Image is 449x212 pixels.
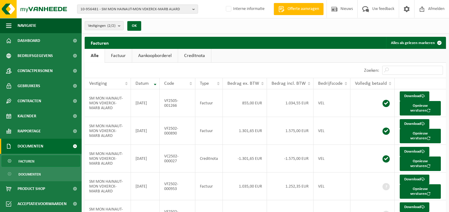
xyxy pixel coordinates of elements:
td: VC2502-000027 [160,145,195,172]
td: -1.575,00 EUR [267,145,314,172]
span: Vestiging [89,81,107,86]
span: Type [200,81,209,86]
td: [DATE] [131,117,160,145]
span: Volledig betaald [355,81,387,86]
h2: Facturen [85,37,115,49]
button: Opnieuw versturen [400,101,441,115]
button: Opnieuw versturen [400,129,441,143]
td: Creditnota [195,145,223,172]
td: VEL [314,117,350,145]
button: Vestigingen(2/2) [85,21,124,30]
td: Factuur [195,172,223,200]
button: Opnieuw versturen [400,157,441,171]
span: Bedrag incl. BTW [272,81,306,86]
td: -1.301,65 EUR [223,145,267,172]
span: Documenten [18,139,43,154]
a: Download [400,202,429,212]
a: Offerte aanvragen [274,3,324,15]
span: Acceptatievoorwaarden [18,196,67,211]
td: SM MON HAINAUT-MON VDKERCK-MARB ALARD [85,172,131,200]
button: 10-956481 - SM MON HAINAUT-MON VDKERCK-MARB ALARD [77,5,198,14]
a: Factuur [105,49,132,63]
button: OK [127,21,141,31]
span: Bedrijfsgegevens [18,48,53,63]
span: 10-956481 - SM MON HAINAUT-MON VDKERCK-MARB ALARD [80,5,190,14]
label: Interne informatie [225,5,265,14]
span: Bedrijfscode [318,81,343,86]
span: Navigatie [18,18,36,33]
span: Contracten [18,93,41,109]
td: VEL [314,145,350,172]
td: 855,00 EUR [223,89,267,117]
td: VEL [314,89,350,117]
label: Zoeken: [364,68,379,73]
span: Product Shop [18,181,45,196]
a: Creditnota [178,49,211,63]
td: SM MON HAINAUT-MON VDKERCK-MARB ALARD [85,89,131,117]
span: Documenten [18,169,41,180]
button: Alles als gelezen markeren [386,37,445,49]
span: Gebruikers [18,78,40,93]
td: SM MON HAINAUT-MON VDKERCK-MARB ALARD [85,145,131,172]
button: Opnieuw versturen [400,184,441,199]
td: 1.301,65 EUR [223,117,267,145]
td: SM MON HAINAUT-MON VDKERCK-MARB ALARD [85,117,131,145]
td: Factuur [195,89,223,117]
a: Alle [85,49,105,63]
td: 1.575,00 EUR [267,117,314,145]
span: Vestigingen [88,21,116,30]
span: Code [164,81,174,86]
a: Download [400,175,429,184]
a: Aankoopborderel [132,49,178,63]
span: Contactpersonen [18,63,53,78]
span: Bedrag ex. BTW [227,81,259,86]
span: Facturen [18,156,34,167]
td: [DATE] [131,172,160,200]
a: Download [400,147,429,157]
td: [DATE] [131,89,160,117]
a: Download [400,91,429,101]
td: VEL [314,172,350,200]
td: VF2502-000890 [160,117,195,145]
a: Documenten [2,168,80,180]
span: Offerte aanvragen [286,6,320,12]
span: Dashboard [18,33,40,48]
a: Download [400,119,429,129]
td: 1.034,55 EUR [267,89,314,117]
count: (2/2) [107,24,116,28]
span: Datum [135,81,149,86]
td: 1.035,00 EUR [223,172,267,200]
a: Facturen [2,155,80,167]
td: 1.252,35 EUR [267,172,314,200]
span: Rapportage [18,124,41,139]
td: [DATE] [131,145,160,172]
td: VF2502-000953 [160,172,195,200]
td: Factuur [195,117,223,145]
td: VF2505-001266 [160,89,195,117]
span: Kalender [18,109,36,124]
